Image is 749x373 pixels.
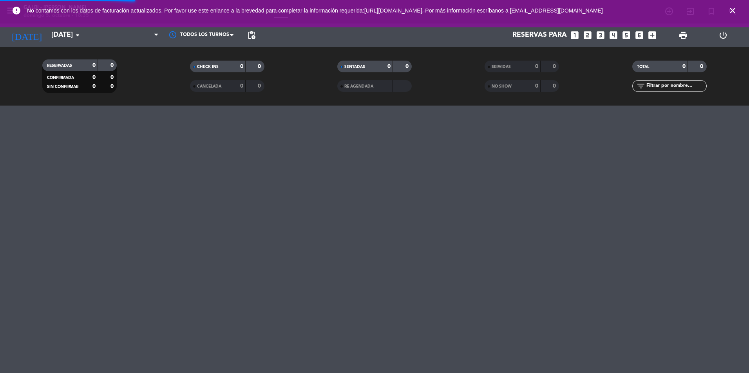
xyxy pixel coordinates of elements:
[492,84,512,88] span: NO SHOW
[197,65,219,69] span: CHECK INS
[47,85,78,89] span: SIN CONFIRMAR
[12,6,21,15] i: error
[387,64,391,69] strong: 0
[73,30,82,40] i: arrow_drop_down
[247,30,256,40] span: pending_actions
[27,7,603,14] span: No contamos con los datos de facturación actualizados. Por favor use este enlance a la brevedad p...
[512,31,567,39] span: Reservas para
[700,64,705,69] strong: 0
[553,64,557,69] strong: 0
[608,30,619,40] i: looks_4
[422,7,603,14] a: . Por más información escríbanos a [EMAIL_ADDRESS][DOMAIN_NAME]
[595,30,606,40] i: looks_3
[647,30,657,40] i: add_box
[92,75,96,80] strong: 0
[258,83,262,89] strong: 0
[682,64,686,69] strong: 0
[110,75,115,80] strong: 0
[621,30,631,40] i: looks_5
[535,83,538,89] strong: 0
[703,23,743,47] div: LOG OUT
[637,65,649,69] span: TOTAL
[240,83,243,89] strong: 0
[47,76,74,80] span: CONFIRMADA
[583,30,593,40] i: looks_two
[258,64,262,69] strong: 0
[6,27,47,44] i: [DATE]
[110,63,115,68] strong: 0
[718,30,728,40] i: power_settings_new
[92,63,96,68] strong: 0
[405,64,410,69] strong: 0
[492,65,511,69] span: SERVIDAS
[535,64,538,69] strong: 0
[344,65,365,69] span: SENTADAS
[197,84,221,88] span: CANCELADA
[92,84,96,89] strong: 0
[646,82,706,90] input: Filtrar por nombre...
[364,7,422,14] a: [URL][DOMAIN_NAME]
[47,64,72,68] span: RESERVADAS
[678,30,688,40] span: print
[110,84,115,89] strong: 0
[728,6,737,15] i: close
[634,30,644,40] i: looks_6
[240,64,243,69] strong: 0
[570,30,580,40] i: looks_one
[344,84,373,88] span: RE AGENDADA
[636,81,646,91] i: filter_list
[553,83,557,89] strong: 0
